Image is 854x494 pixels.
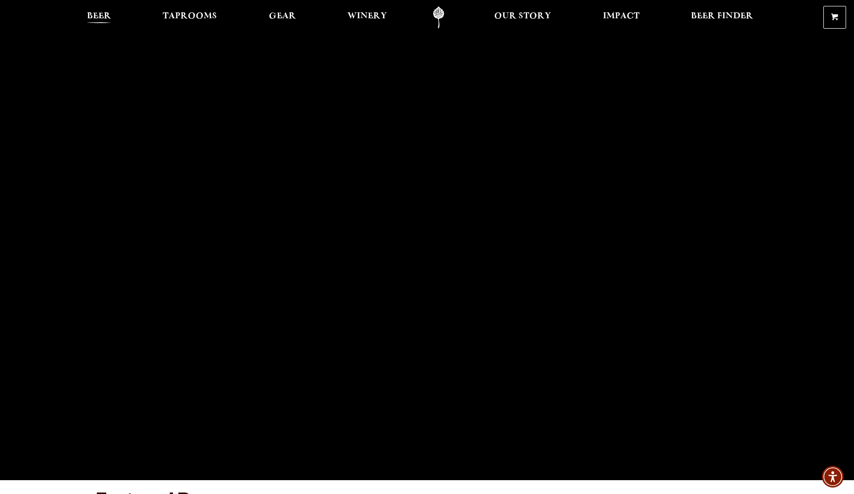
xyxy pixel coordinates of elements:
span: Beer [87,12,111,20]
a: Beer [81,6,118,29]
span: Impact [603,12,640,20]
a: Impact [597,6,646,29]
a: Beer Finder [684,6,760,29]
span: Gear [269,12,296,20]
span: Winery [347,12,387,20]
a: Our Story [488,6,557,29]
span: Beer Finder [691,12,753,20]
div: Accessibility Menu [822,466,844,488]
span: Our Story [494,12,551,20]
a: Winery [341,6,393,29]
a: Taprooms [156,6,223,29]
a: Gear [262,6,302,29]
span: Taprooms [163,12,217,20]
a: Odell Home [420,6,457,29]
